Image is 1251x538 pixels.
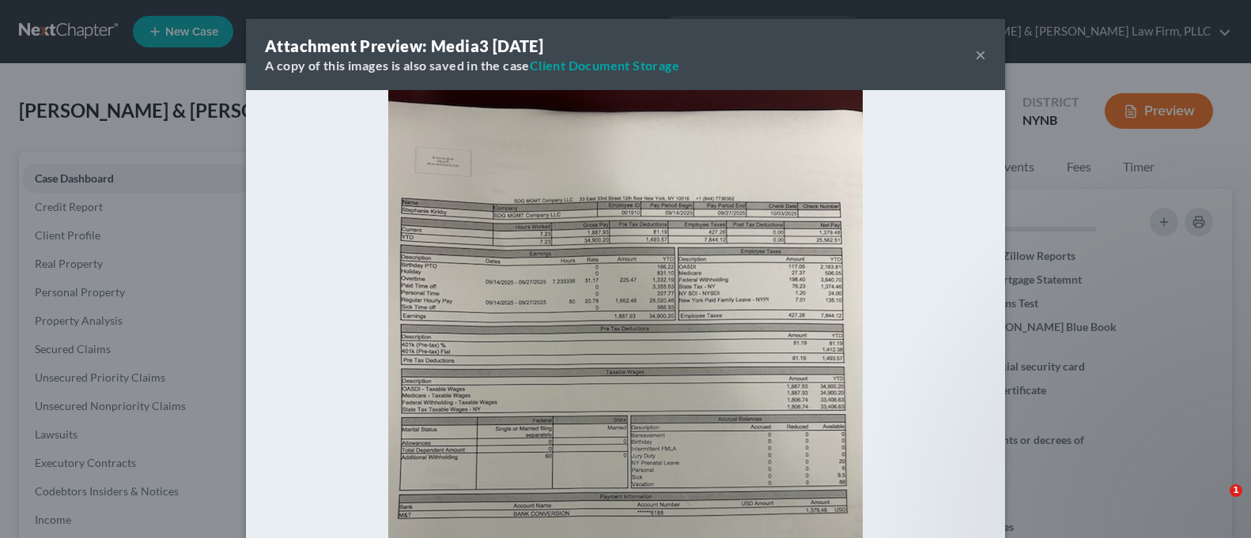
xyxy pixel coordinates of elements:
iframe: Intercom live chat [1197,484,1235,522]
a: Client Document Storage [530,58,679,73]
span: 1 [1230,484,1242,497]
strong: Attachment Preview: Media3 [DATE] [265,36,543,55]
button: × [975,45,986,64]
div: A copy of this images is also saved in the case [265,57,679,74]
